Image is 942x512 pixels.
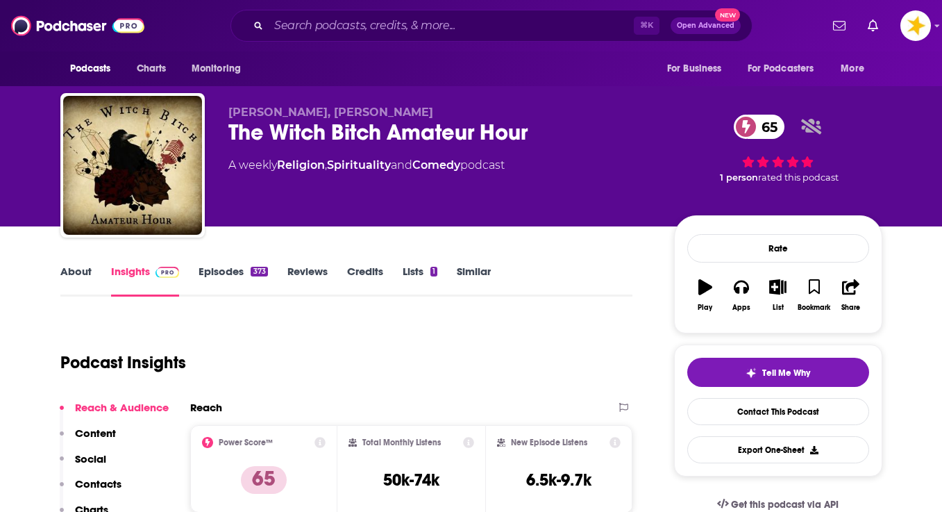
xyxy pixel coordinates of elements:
[111,265,180,297] a: InsightsPodchaser Pro
[63,96,202,235] img: The Witch Bitch Amateur Hour
[746,368,757,379] img: tell me why sparkle
[75,427,116,440] p: Content
[75,401,169,414] p: Reach & Audience
[251,267,267,276] div: 373
[199,265,267,297] a: Episodes373
[11,13,144,39] img: Podchaser - Follow, Share and Rate Podcasts
[773,304,784,312] div: List
[739,56,834,82] button: open menu
[731,499,839,511] span: Get this podcast via API
[687,234,869,263] div: Rate
[192,59,241,79] span: Monitoring
[687,270,723,320] button: Play
[155,267,180,278] img: Podchaser Pro
[841,59,864,79] span: More
[137,59,167,79] span: Charts
[758,172,839,183] span: rated this podcast
[75,477,121,490] p: Contacts
[182,56,259,82] button: open menu
[511,438,587,447] h2: New Episode Listens
[841,304,860,312] div: Share
[698,304,712,312] div: Play
[748,59,814,79] span: For Podcasters
[327,158,391,172] a: Spirituality
[759,270,796,320] button: List
[457,265,491,297] a: Similar
[748,115,784,139] span: 65
[720,172,758,183] span: 1 person
[391,158,412,172] span: and
[687,398,869,425] a: Contact This Podcast
[60,352,186,373] h1: Podcast Insights
[900,10,931,41] img: User Profile
[60,452,106,478] button: Social
[687,358,869,387] button: tell me why sparkleTell Me Why
[269,15,634,37] input: Search podcasts, credits, & more...
[762,368,810,379] span: Tell Me Why
[667,59,722,79] span: For Business
[798,304,830,312] div: Bookmark
[900,10,931,41] button: Show profile menu
[60,427,116,452] button: Content
[723,270,759,320] button: Apps
[228,157,505,174] div: A weekly podcast
[732,304,750,312] div: Apps
[277,158,325,172] a: Religion
[796,270,832,320] button: Bookmark
[75,452,106,465] p: Social
[219,438,273,447] h2: Power Score™
[526,470,591,490] h3: 6.5k-9.7k
[60,56,129,82] button: open menu
[634,17,659,35] span: ⌘ K
[362,438,441,447] h2: Total Monthly Listens
[412,158,460,172] a: Comedy
[60,477,121,503] button: Contacts
[347,265,383,297] a: Credits
[687,436,869,463] button: Export One-Sheet
[60,265,92,297] a: About
[831,56,882,82] button: open menu
[671,17,741,34] button: Open AdvancedNew
[60,401,169,427] button: Reach & Audience
[190,401,222,414] h2: Reach
[430,267,437,276] div: 1
[70,59,111,79] span: Podcasts
[403,265,437,297] a: Lists1
[862,14,884,38] a: Show notifications dropdown
[715,8,740,22] span: New
[287,265,328,297] a: Reviews
[832,270,868,320] button: Share
[657,56,739,82] button: open menu
[230,10,752,42] div: Search podcasts, credits, & more...
[128,56,175,82] a: Charts
[900,10,931,41] span: Logged in as Spreaker_Prime
[325,158,327,172] span: ,
[674,106,882,192] div: 65 1 personrated this podcast
[228,106,433,119] span: [PERSON_NAME], [PERSON_NAME]
[241,466,287,494] p: 65
[734,115,784,139] a: 65
[677,22,734,29] span: Open Advanced
[827,14,851,38] a: Show notifications dropdown
[383,470,439,490] h3: 50k-74k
